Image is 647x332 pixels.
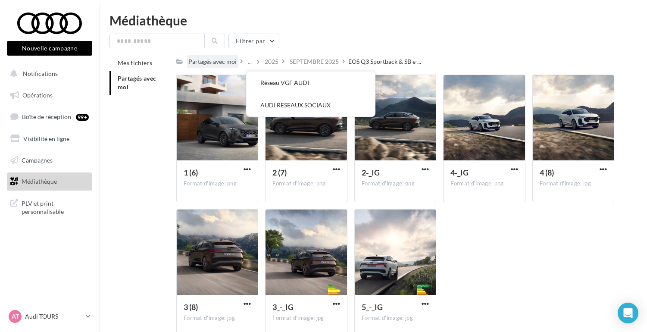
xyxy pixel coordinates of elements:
span: PLV et print personnalisable [22,197,89,216]
div: Format d'image: jpg [362,314,429,322]
span: 5_-_IG [362,302,383,312]
span: 4 (8) [540,168,554,177]
span: 3_-_IG [272,302,294,312]
button: Notifications [5,65,91,83]
a: PLV et print personnalisable [5,194,94,219]
span: Boîte de réception [22,113,71,120]
span: 2-_IG [362,168,380,177]
span: Visibilité en ligne [23,135,69,142]
span: 1 (6) [184,168,198,177]
span: 2 (7) [272,168,287,177]
a: Médiathèque [5,172,94,191]
button: AUDI RESEAUX SOCIAUX [247,94,375,116]
div: Format d'image: png [450,180,518,188]
div: Partagés avec moi [188,57,237,66]
a: Campagnes [5,151,94,169]
div: ... [246,56,253,68]
div: Médiathèque [109,14,637,27]
span: Médiathèque [22,178,57,185]
span: Partagés avec moi [118,75,156,91]
a: Visibilité en ligne [5,130,94,148]
span: 4-_IG [450,168,469,177]
a: Boîte de réception99+ [5,107,94,126]
span: Opérations [22,91,53,99]
div: Format d'image: png [272,180,340,188]
span: Mes fichiers [118,59,152,66]
p: Audi TOURS [25,312,82,321]
button: Filtrer par [228,34,279,48]
a: AT Audi TOURS [7,308,92,325]
div: Format d'image: png [362,180,429,188]
div: 2025 [265,57,278,66]
div: Format d'image: jpg [540,180,607,188]
span: Campagnes [22,156,53,163]
div: Format d'image: png [184,180,251,188]
span: 3 (8) [184,302,198,312]
div: Format d'image: jpg [184,314,251,322]
a: Opérations [5,86,94,104]
span: AT [12,312,19,321]
button: Nouvelle campagne [7,41,92,56]
button: Réseau VGF AUDI [247,72,375,94]
div: Open Intercom Messenger [618,303,638,323]
span: Notifications [23,70,58,77]
div: SEPTEMBRE 2025 [290,57,339,66]
span: EOS Q3 Sportback & SB e-... [348,57,421,66]
div: Format d'image: jpg [272,314,340,322]
div: 99+ [76,114,89,121]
